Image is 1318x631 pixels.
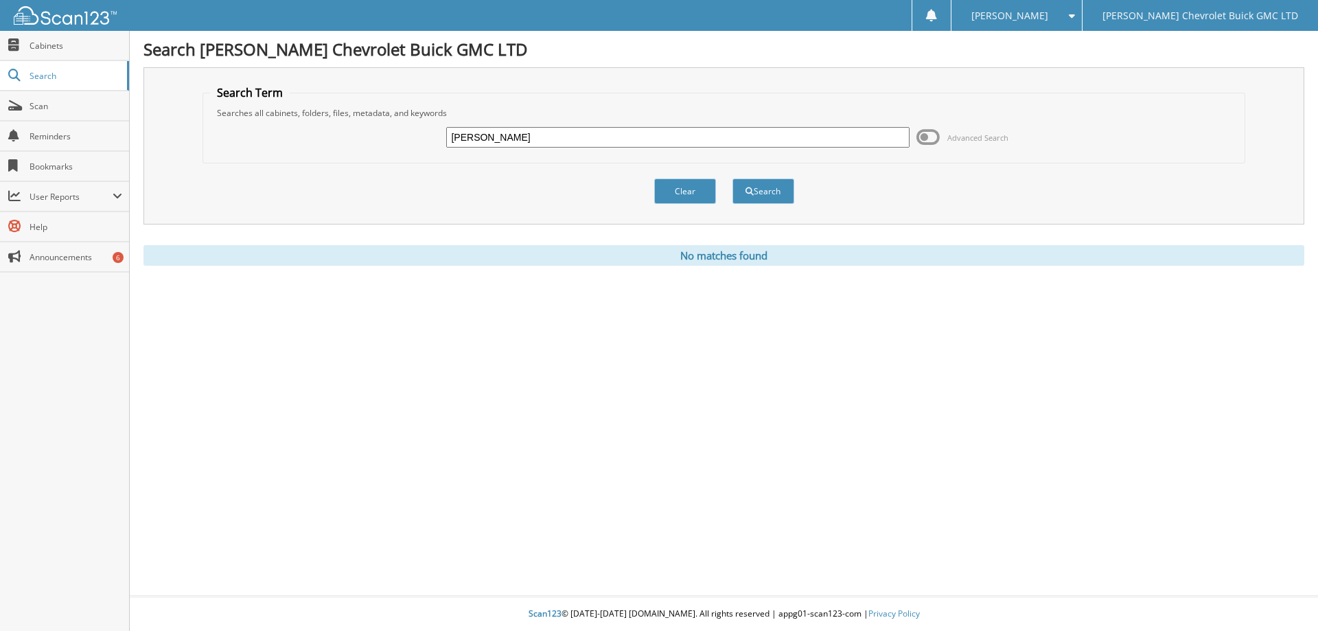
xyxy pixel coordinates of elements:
span: Reminders [30,130,122,142]
iframe: Chat Widget [1249,565,1318,631]
button: Search [732,179,794,204]
div: No matches found [143,245,1304,266]
span: Scan123 [529,608,562,619]
span: [PERSON_NAME] [971,12,1048,20]
span: User Reports [30,191,113,203]
div: 6 [113,252,124,263]
button: Clear [654,179,716,204]
h1: Search [PERSON_NAME] Chevrolet Buick GMC LTD [143,38,1304,60]
img: scan123-logo-white.svg [14,6,117,25]
span: Bookmarks [30,161,122,172]
span: Help [30,221,122,233]
div: © [DATE]-[DATE] [DOMAIN_NAME]. All rights reserved | appg01-scan123-com | [130,597,1318,631]
span: Announcements [30,251,122,263]
span: Search [30,70,120,82]
span: [PERSON_NAME] Chevrolet Buick GMC LTD [1102,12,1298,20]
div: Searches all cabinets, folders, files, metadata, and keywords [210,107,1238,119]
legend: Search Term [210,85,290,100]
span: Cabinets [30,40,122,51]
span: Advanced Search [947,133,1008,143]
a: Privacy Policy [868,608,920,619]
span: Scan [30,100,122,112]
